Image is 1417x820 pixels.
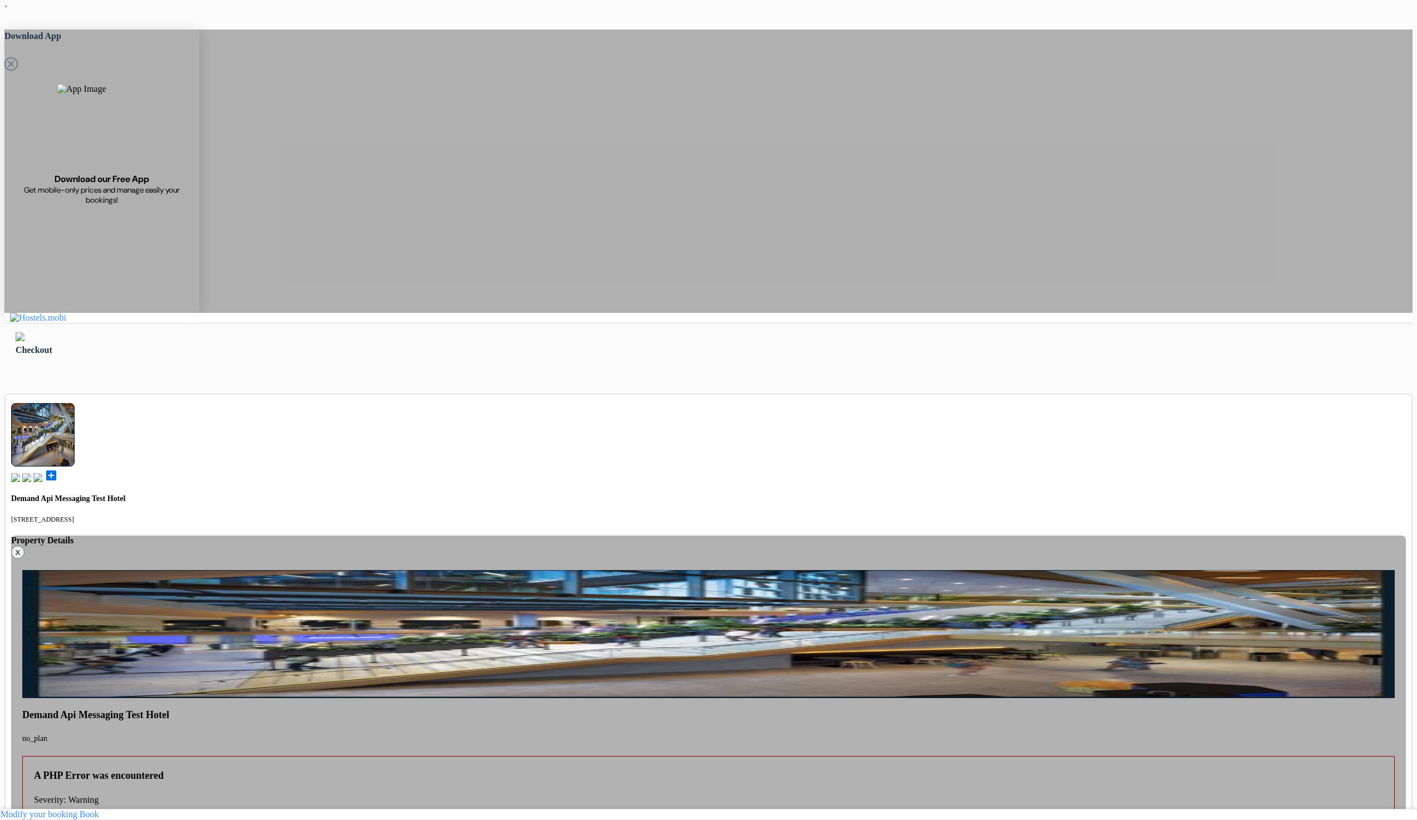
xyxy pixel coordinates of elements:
[55,173,149,185] span: Download our Free App
[16,345,52,355] span: Checkout
[10,313,66,323] img: Hostels.mobi
[4,57,18,71] svg: Close
[1,809,77,819] a: Modify your booking
[80,809,99,819] a: Book
[11,473,20,482] img: book.svg
[16,332,24,341] img: left_arrow.svg
[34,795,1394,805] p: Severity: Warning
[45,474,58,484] a: add_box
[45,469,58,482] span: add_box
[4,30,199,43] h5: Download App
[22,709,1395,721] h4: Demand Api Messaging Test Hotel
[11,546,24,559] button: X
[34,770,1394,782] h4: A PHP Error was encountered
[57,84,146,173] img: App Image
[22,473,31,482] img: music.svg
[33,473,42,482] img: truck.svg
[11,536,1406,546] h4: Property Details
[17,185,187,205] span: Get mobile-only prices and manage easily your bookings!
[22,734,1395,743] p: no_plan
[11,515,74,523] small: [STREET_ADDRESS]
[11,494,1406,503] h4: Demand Api Messaging Test Hotel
